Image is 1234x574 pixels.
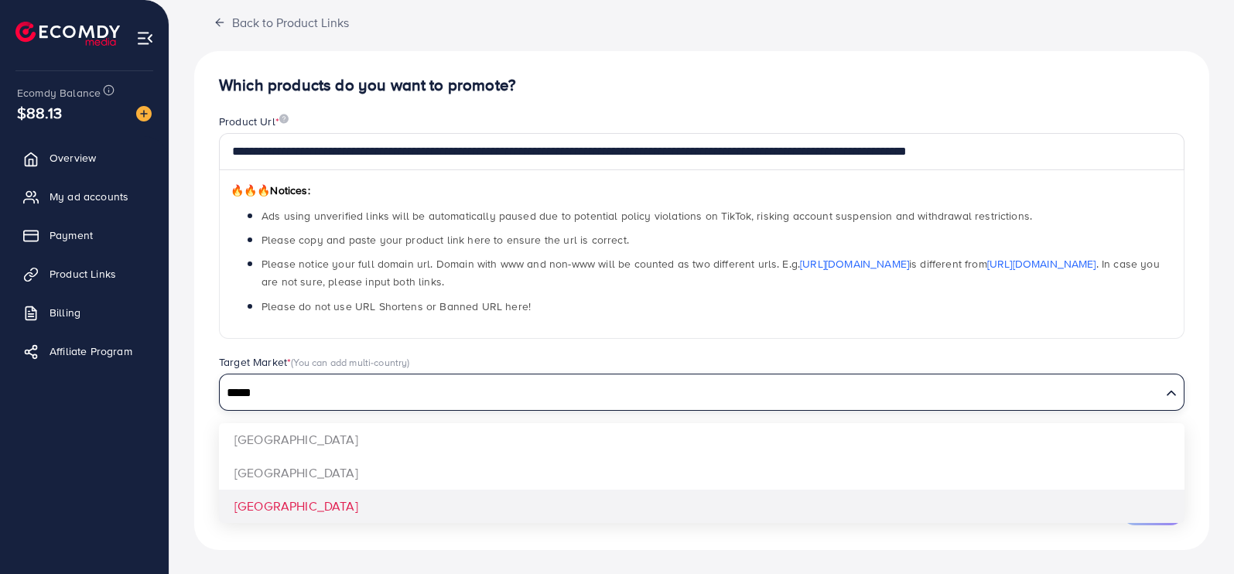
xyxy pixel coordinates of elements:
span: Product Links [50,266,116,282]
li: [GEOGRAPHIC_DATA] [219,490,1184,523]
a: Affiliate Program [12,336,157,367]
span: My ad accounts [50,189,128,204]
a: Billing [12,297,157,328]
label: Product Url [219,114,289,129]
input: Search for option [221,381,1160,405]
li: [GEOGRAPHIC_DATA] [219,423,1184,456]
span: 🔥🔥🔥 [231,183,270,198]
label: Target Market [219,354,410,370]
span: Please copy and paste your product link here to ensure the url is correct. [261,232,629,248]
span: Please notice your full domain url. Domain with www and non-www will be counted as two different ... [261,256,1160,289]
li: [GEOGRAPHIC_DATA] [219,456,1184,490]
span: Notices: [231,183,310,198]
span: Ecomdy Balance [17,85,101,101]
button: Back to Product Links [194,5,368,39]
img: menu [136,29,154,47]
a: [URL][DOMAIN_NAME] [800,256,909,272]
span: Please do not use URL Shortens or Banned URL here! [261,299,531,314]
a: Product Links [12,258,157,289]
iframe: Chat [1168,504,1222,562]
a: Overview [12,142,157,173]
img: image [279,114,289,124]
span: Affiliate Program [50,343,132,359]
a: My ad accounts [12,181,157,212]
span: Billing [50,305,80,320]
a: Payment [12,220,157,251]
img: logo [15,22,120,46]
div: Search for option [219,374,1184,411]
h4: Which products do you want to promote? [219,76,1184,95]
a: [URL][DOMAIN_NAME] [987,256,1096,272]
img: image [136,106,152,121]
span: Payment [50,227,93,243]
span: Overview [50,150,96,166]
span: $88.13 [17,101,62,124]
span: Ads using unverified links will be automatically paused due to potential policy violations on Tik... [261,208,1032,224]
span: (You can add multi-country) [291,355,409,369]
